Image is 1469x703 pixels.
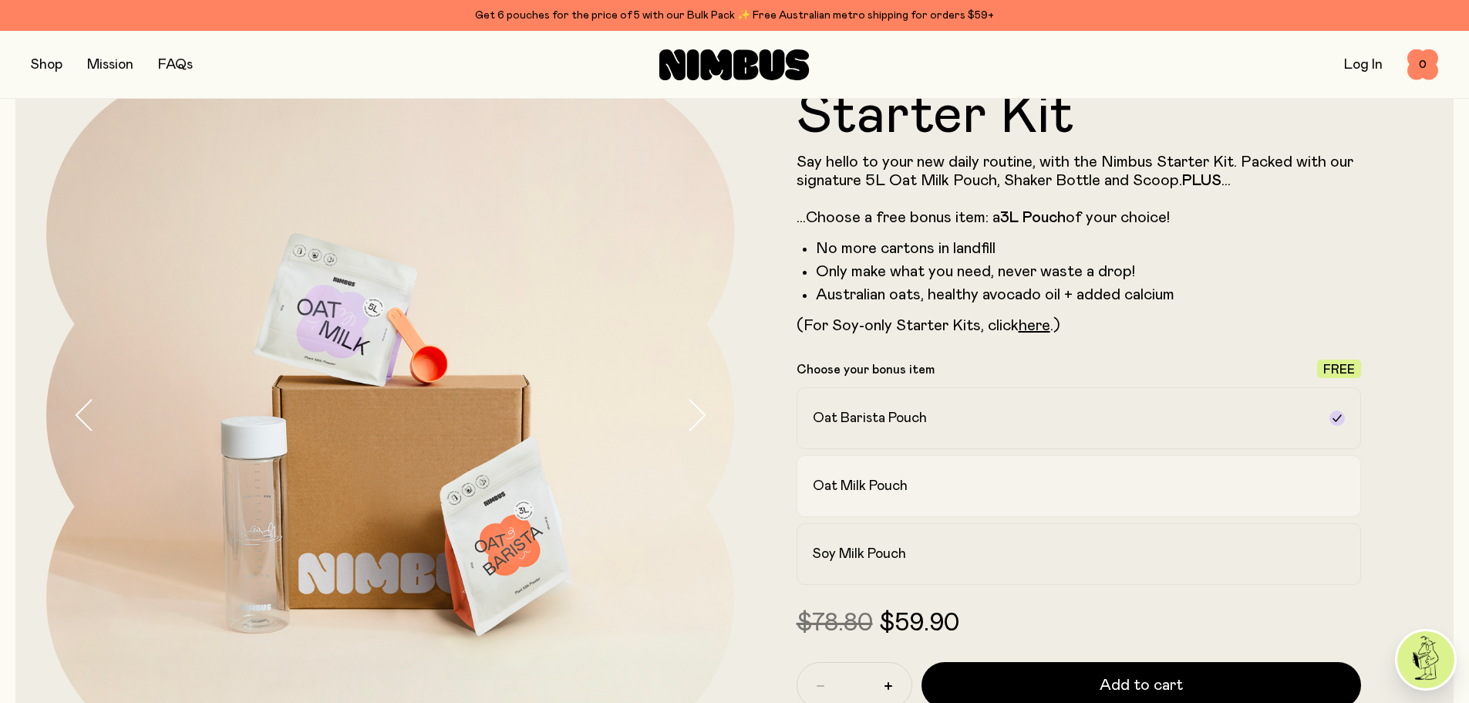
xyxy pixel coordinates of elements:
a: Mission [87,58,133,72]
a: here [1019,318,1050,333]
strong: PLUS [1182,173,1221,188]
span: Add to cart [1100,674,1183,696]
span: Free [1323,363,1355,376]
span: $78.80 [797,611,873,636]
h1: Starter Kit [797,88,1362,144]
p: (For Soy-only Starter Kits, click .) [797,316,1362,335]
h2: Soy Milk Pouch [813,545,906,563]
img: agent [1397,631,1454,688]
div: Get 6 pouches for the price of 5 with our Bulk Pack ✨ Free Australian metro shipping for orders $59+ [31,6,1438,25]
h2: Oat Barista Pouch [813,409,927,428]
button: 0 [1407,49,1438,80]
p: Say hello to your new daily routine, with the Nimbus Starter Kit. Packed with our signature 5L Oa... [797,153,1362,227]
li: Australian oats, healthy avocado oil + added calcium [816,286,1362,304]
li: No more cartons in landfill [816,239,1362,258]
a: Log In [1344,58,1383,72]
li: Only make what you need, never waste a drop! [816,262,1362,281]
a: FAQs [158,58,193,72]
strong: Pouch [1023,210,1066,225]
p: Choose your bonus item [797,362,935,377]
h2: Oat Milk Pouch [813,477,908,495]
span: $59.90 [879,611,959,636]
strong: 3L [1000,210,1019,225]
